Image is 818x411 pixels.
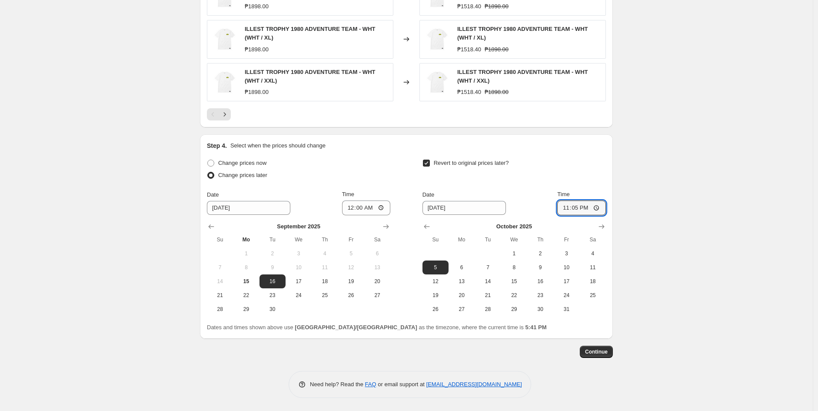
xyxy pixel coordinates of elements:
[457,88,481,97] div: ₱1518.40
[531,250,550,257] span: 2
[531,306,550,313] span: 30
[485,88,509,97] strike: ₱1898.00
[424,26,450,52] img: ILLESTTROPHY1980ADVENTURETEAM-WHT_80x.png
[557,200,606,215] input: 12:00
[342,200,391,215] input: 12:00
[380,221,392,233] button: Show next month, October 2025
[289,236,308,243] span: We
[230,141,326,150] p: Select when the prices should change
[365,381,376,388] a: FAQ
[426,306,445,313] span: 26
[501,247,527,261] button: Wednesday October 1 2025
[376,381,426,388] span: or email support at
[475,288,501,302] button: Tuesday October 21 2025
[583,250,602,257] span: 4
[289,278,308,285] span: 17
[580,233,606,247] th: Saturday
[210,306,229,313] span: 28
[295,324,417,331] b: [GEOGRAPHIC_DATA]/[GEOGRAPHIC_DATA]
[233,302,259,316] button: Monday September 29 2025
[236,264,256,271] span: 8
[426,381,522,388] a: [EMAIL_ADDRESS][DOMAIN_NAME]
[259,247,286,261] button: Tuesday September 2 2025
[426,278,445,285] span: 12
[236,278,256,285] span: 15
[449,288,475,302] button: Monday October 20 2025
[259,261,286,274] button: Tuesday September 9 2025
[286,233,312,247] th: Wednesday
[449,261,475,274] button: Monday October 6 2025
[207,261,233,274] button: Sunday September 7 2025
[368,264,387,271] span: 13
[286,274,312,288] button: Wednesday September 17 2025
[259,288,286,302] button: Tuesday September 23 2025
[580,274,606,288] button: Saturday October 18 2025
[449,233,475,247] th: Monday
[580,288,606,302] button: Saturday October 25 2025
[478,292,497,299] span: 21
[527,247,553,261] button: Thursday October 2 2025
[312,247,338,261] button: Thursday September 4 2025
[342,191,354,197] span: Time
[263,250,282,257] span: 2
[236,292,256,299] span: 22
[452,236,471,243] span: Mo
[457,26,588,41] span: ILLEST TROPHY 1980 ADVENTURE TEAM - WHT (WHT / XL)
[245,45,269,54] div: ₱1898.00
[312,233,338,247] th: Thursday
[233,233,259,247] th: Monday
[583,292,602,299] span: 25
[364,288,390,302] button: Saturday September 27 2025
[580,261,606,274] button: Saturday October 11 2025
[501,274,527,288] button: Wednesday October 15 2025
[583,264,602,271] span: 11
[263,278,282,285] span: 16
[585,348,608,355] span: Continue
[236,236,256,243] span: Mo
[368,292,387,299] span: 27
[212,69,238,95] img: ILLESTTROPHY1980ADVENTURETEAM-WHT_80x.png
[289,292,308,299] span: 24
[233,261,259,274] button: Monday September 8 2025
[452,278,471,285] span: 13
[364,247,390,261] button: Saturday September 6 2025
[289,264,308,271] span: 10
[553,233,579,247] th: Friday
[449,274,475,288] button: Monday October 13 2025
[422,288,449,302] button: Sunday October 19 2025
[422,191,434,198] span: Date
[557,278,576,285] span: 17
[505,278,524,285] span: 15
[286,288,312,302] button: Wednesday September 24 2025
[289,250,308,257] span: 3
[457,45,481,54] div: ₱1518.40
[595,221,608,233] button: Show next month, November 2025
[426,264,445,271] span: 5
[210,278,229,285] span: 14
[505,250,524,257] span: 1
[342,278,361,285] span: 19
[312,274,338,288] button: Thursday September 18 2025
[505,264,524,271] span: 8
[259,233,286,247] th: Tuesday
[553,302,579,316] button: Friday October 31 2025
[364,233,390,247] th: Saturday
[580,346,613,358] button: Continue
[338,247,364,261] button: Friday September 5 2025
[233,247,259,261] button: Monday September 1 2025
[245,2,269,11] div: ₱1898.00
[233,274,259,288] button: Today Monday September 15 2025
[478,236,497,243] span: Tu
[210,264,229,271] span: 7
[368,236,387,243] span: Sa
[207,302,233,316] button: Sunday September 28 2025
[553,274,579,288] button: Friday October 17 2025
[236,306,256,313] span: 29
[315,278,334,285] span: 18
[315,250,334,257] span: 4
[505,236,524,243] span: We
[475,302,501,316] button: Tuesday October 28 2025
[342,264,361,271] span: 12
[342,250,361,257] span: 5
[207,324,547,331] span: Dates and times shown above use as the timezone, where the current time is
